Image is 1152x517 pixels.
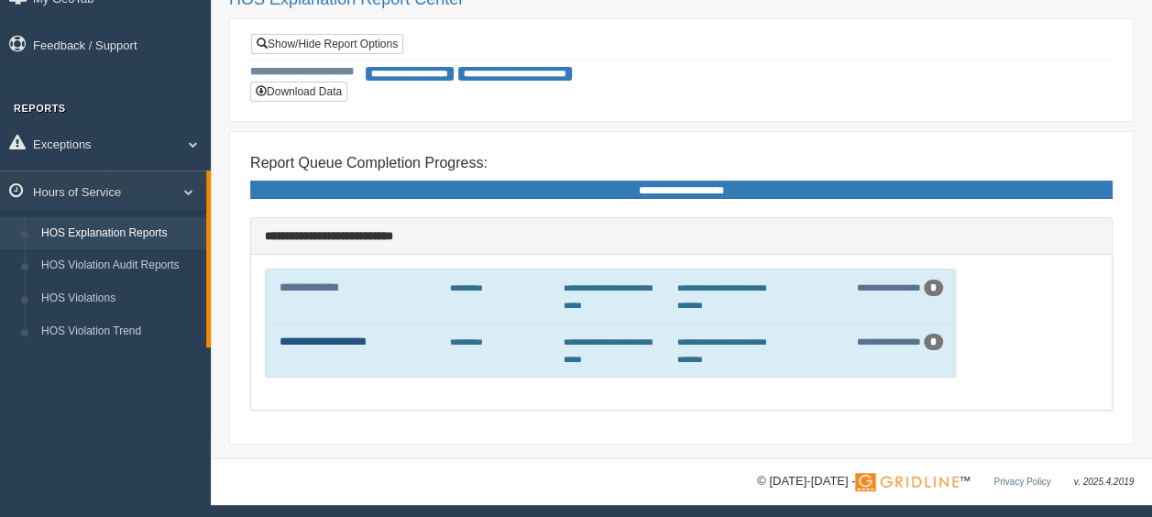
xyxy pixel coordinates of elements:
[855,473,959,491] img: Gridline
[993,477,1050,487] a: Privacy Policy
[33,282,206,315] a: HOS Violations
[250,155,1113,171] h4: Report Queue Completion Progress:
[33,217,206,250] a: HOS Explanation Reports
[1074,477,1134,487] span: v. 2025.4.2019
[250,82,347,102] button: Download Data
[33,249,206,282] a: HOS Violation Audit Reports
[33,315,206,348] a: HOS Violation Trend
[251,34,403,54] a: Show/Hide Report Options
[757,472,1134,491] div: © [DATE]-[DATE] - ™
